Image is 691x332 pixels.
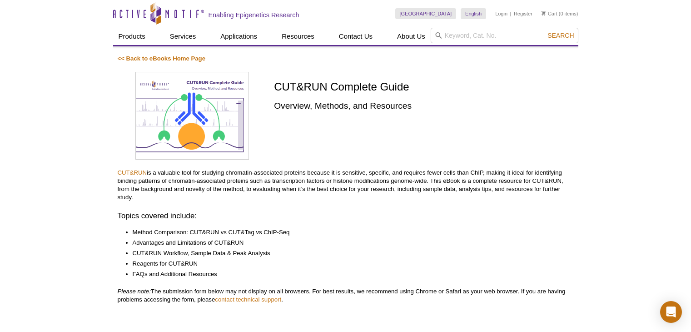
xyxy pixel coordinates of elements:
[133,228,565,236] li: Method Comparison: CUT&RUN vs CUT&Tag vs ChIP-Seq
[542,8,578,19] li: (0 items)
[118,288,151,295] em: Please note:
[118,287,574,304] p: The submission form below may not display on all browsers. For best results, we recommend using C...
[118,169,574,201] p: is a valuable tool for studying chromatin-associated proteins because it is sensitive, specific, ...
[510,8,512,19] li: |
[276,28,320,45] a: Resources
[660,301,682,323] div: Open Intercom Messenger
[542,11,546,15] img: Your Cart
[395,8,457,19] a: [GEOGRAPHIC_DATA]
[118,211,574,221] h3: Topics covered include:
[431,28,578,43] input: Keyword, Cat. No.
[118,169,147,176] a: CUT&RUN
[133,270,565,278] li: FAQs and Additional Resources
[274,100,573,112] h2: Overview, Methods, and Resources
[113,28,151,45] a: Products
[274,81,573,94] h1: CUT&RUN Complete Guide
[461,8,486,19] a: English
[133,239,565,247] li: Advantages and Limitations of CUT&RUN
[495,10,507,17] a: Login
[209,11,299,19] h2: Enabling Epigenetics Research
[545,31,577,40] button: Search
[514,10,532,17] a: Register
[164,28,202,45] a: Services
[118,55,206,62] a: << Back to eBooks Home Page
[215,28,263,45] a: Applications
[133,260,565,268] li: Reagents for CUT&RUN
[133,249,565,257] li: CUT&RUN Workflow, Sample Data & Peak Analysis
[392,28,431,45] a: About Us
[333,28,378,45] a: Contact Us
[215,296,281,303] a: contact technical support
[135,72,249,160] img: Epigenetics of Aging eBook
[547,32,574,39] span: Search
[542,10,557,17] a: Cart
